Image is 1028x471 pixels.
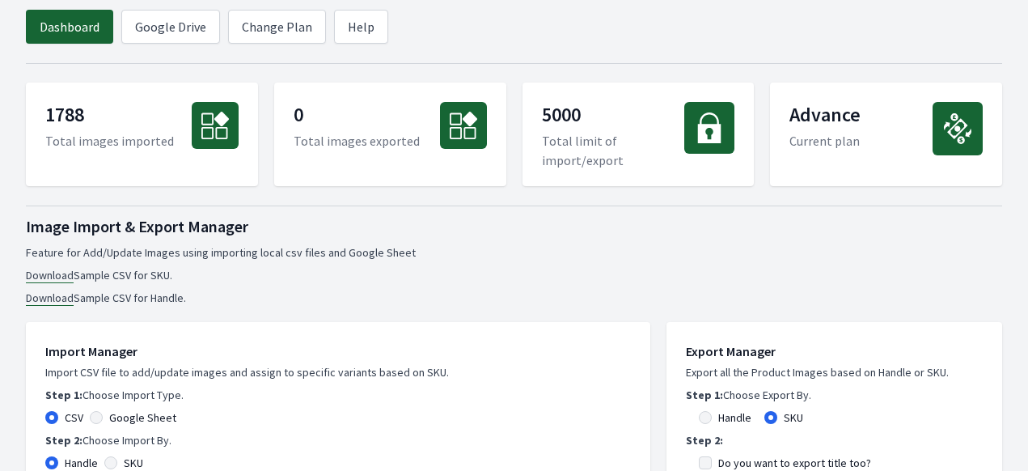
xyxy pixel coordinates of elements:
[294,131,420,151] p: Total images exported
[45,387,631,403] p: Choose Import Type.
[121,10,220,44] a: Google Drive
[65,455,98,471] label: Handle
[26,215,1002,238] h1: Image Import & Export Manager
[542,102,685,131] p: 5000
[45,342,631,361] h1: Import Manager
[45,388,82,402] b: Step 1:
[26,291,74,306] a: Download
[45,364,631,380] p: Import CSV file to add/update images and assign to specific variants based on SKU.
[334,10,388,44] a: Help
[26,244,1002,261] p: Feature for Add/Update Images using importing local csv files and Google Sheet
[26,267,1002,283] li: Sample CSV for SKU.
[26,268,74,283] a: Download
[686,342,983,361] h1: Export Manager
[686,387,983,403] p: Choose Export By.
[542,131,685,170] p: Total limit of import/export
[65,409,83,426] label: CSV
[686,433,723,448] b: Step 2:
[45,102,174,131] p: 1788
[784,409,803,426] label: SKU
[686,364,983,380] p: Export all the Product Images based on Handle or SKU.
[718,409,751,426] label: Handle
[686,388,723,402] b: Step 1:
[26,10,113,44] a: Dashboard
[789,102,861,131] p: Advance
[294,102,420,131] p: 0
[26,290,1002,306] li: Sample CSV for Handle.
[789,131,861,151] p: Current plan
[718,455,871,471] label: Do you want to export title too?
[228,10,326,44] a: Change Plan
[45,131,174,151] p: Total images imported
[109,409,176,426] label: Google Sheet
[124,455,143,471] label: SKU
[45,433,82,448] b: Step 2:
[45,432,631,448] p: Choose Import By.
